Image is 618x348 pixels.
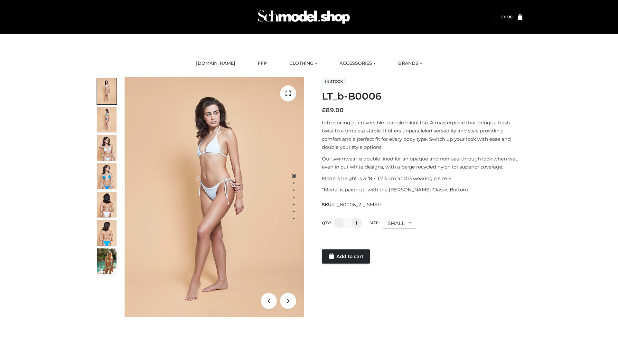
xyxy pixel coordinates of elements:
[322,174,522,183] p: Model’s height is 5 ‘8 / 173 cm and is wearing a size S.
[322,78,346,85] span: In stock
[322,186,522,194] p: *Model is pairing it with the [PERSON_NAME] Classic Bottom
[322,107,326,114] span: £
[370,220,379,225] label: Size:
[285,56,322,71] a: CLOTHING
[97,107,117,132] img: ArielClassicBikiniTop_CloudNine_AzureSky_OW114ECO_2-scaled.jpg
[322,249,370,264] a: Add to cart
[501,15,512,19] a: £0.00
[97,220,117,246] img: ArielClassicBikiniTop_CloudNine_AzureSky_OW114ECO_8-scaled.jpg
[393,56,427,71] a: BRANDS
[97,163,117,189] img: ArielClassicBikiniTop_CloudNine_AzureSky_OW114ECO_4-scaled.jpg
[253,56,272,71] a: FFP
[125,77,304,317] img: ArielClassicBikiniTop_CloudNine_AzureSky_OW114ECO_1
[97,78,117,104] img: ArielClassicBikiniTop_CloudNine_AzureSky_OW114ECO_1-scaled.jpg
[322,155,522,171] p: Our swimwear is double lined for an opaque and non-see-through look when wet, even in our white d...
[97,135,117,161] img: ArielClassicBikiniTop_CloudNine_AzureSky_OW114ECO_3-scaled.jpg
[501,15,512,19] bdi: 0.00
[322,107,344,114] bdi: 89.00
[322,119,522,151] p: Introducing our reversible triangle bikini top. A masterpiece that brings a fresh twist to a time...
[383,218,416,229] div: SMALL
[191,56,240,71] a: [DOMAIN_NAME]
[322,91,522,102] h1: LT_b-B0006
[332,202,383,208] span: LT_B0006_2-_-SMALL
[97,248,117,274] img: Arieltop_CloudNine_AzureSky2.jpg
[322,201,383,208] span: SKU:
[97,192,117,217] img: ArielClassicBikiniTop_CloudNine_AzureSky_OW114ECO_7-scaled.jpg
[322,220,331,225] label: QTY:
[501,15,504,19] span: £
[256,4,352,30] img: Schmodel Admin 964
[335,56,380,71] a: ACCESSORIES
